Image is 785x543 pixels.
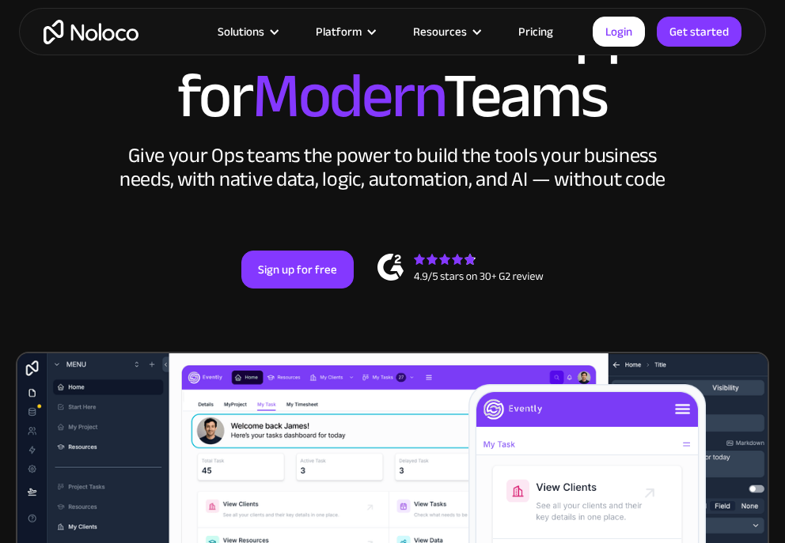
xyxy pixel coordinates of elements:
div: Resources [413,21,467,42]
a: Login [593,17,645,47]
div: Give your Ops teams the power to build the tools your business needs, with native data, logic, au... [116,144,669,191]
div: Platform [316,21,362,42]
div: Solutions [198,21,296,42]
h2: Business Apps for Teams [16,2,769,128]
a: Get started [657,17,741,47]
div: Resources [393,21,499,42]
a: Sign up for free [241,251,354,288]
span: Modern [252,37,443,155]
div: Platform [296,21,393,42]
a: Pricing [499,21,573,42]
a: home [44,20,138,44]
div: Solutions [218,21,264,42]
